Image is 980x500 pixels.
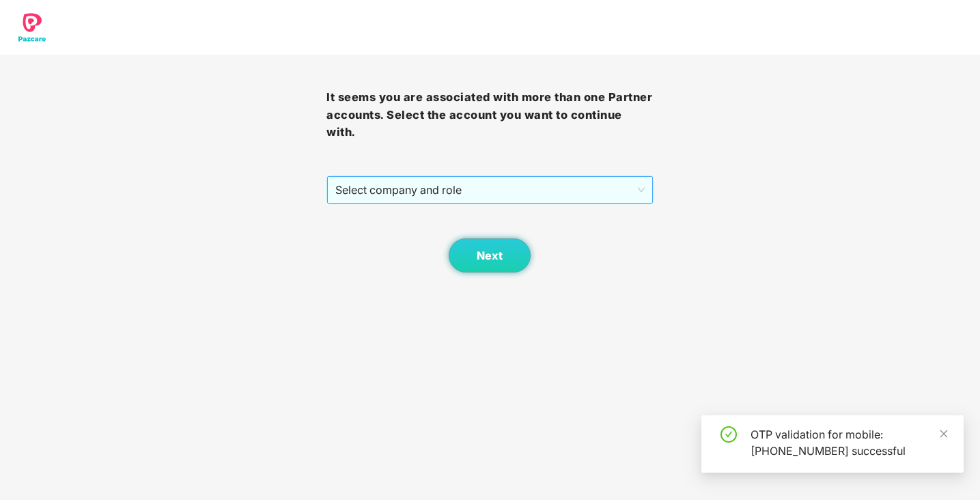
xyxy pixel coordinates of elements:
span: Select company and role [335,177,644,203]
div: OTP validation for mobile: [PHONE_NUMBER] successful [751,426,947,459]
span: close [939,429,949,439]
h3: It seems you are associated with more than one Partner accounts. Select the account you want to c... [326,89,653,141]
button: Next [449,238,531,273]
span: Next [477,249,503,262]
span: check-circle [720,426,737,443]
